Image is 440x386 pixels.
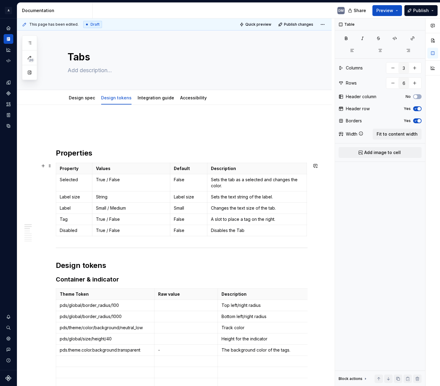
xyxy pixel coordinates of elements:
[346,65,363,71] div: Columns
[60,166,88,172] p: Property
[238,20,274,29] button: Quick preview
[96,205,166,211] p: Small / Medium
[56,148,308,158] h2: Properties
[404,106,411,111] label: Yes
[29,22,78,27] span: This page has been edited.
[222,291,356,297] p: Description
[377,131,418,137] span: Fit to content width
[138,95,174,100] a: Integration guide
[346,80,357,86] div: Rows
[178,91,209,104] div: Accessibility
[404,118,411,123] label: Yes
[66,91,97,104] div: Design spec
[346,118,362,124] div: Borders
[346,94,376,100] div: Header column
[4,88,13,98] a: Components
[174,227,204,233] p: False
[60,347,151,353] p: pds.theme.color.background.transparent
[60,336,151,342] p: pds/global/size/height/40
[4,323,13,333] button: Search ⌘K
[345,5,370,16] button: Share
[96,166,166,172] p: Values
[222,336,356,342] p: Height for the indicator
[222,314,356,320] p: Bottom left/right radius
[22,8,90,14] div: Documentation
[60,325,151,331] p: pds/theme/color/background/neutral_low
[66,50,295,64] textarea: Tabs
[373,129,422,140] button: Fit to content width
[354,8,366,14] span: Share
[56,275,308,284] h3: Container & indicator
[91,22,100,27] span: Draft
[346,131,357,137] div: Width
[56,261,308,270] h2: Design tokens
[211,227,303,233] p: Disables the Tab
[211,194,303,200] p: Sets the text string of the label.
[211,166,303,172] p: Description
[60,216,88,222] p: Tag
[1,4,16,17] button: A
[211,205,303,211] p: Changes the text size of the tab.
[376,8,393,14] span: Preview
[4,23,13,33] a: Home
[174,216,204,222] p: False
[211,216,303,222] p: A slot to place a tag on the right.
[96,216,166,222] p: True / False
[96,194,166,200] p: String
[4,312,13,322] button: Notifications
[222,347,356,353] p: The background color of the tags.
[5,7,12,14] div: A
[28,58,34,63] span: 20
[211,177,303,189] p: Sets the tab as a selected and changes the color.
[96,227,166,233] p: True / False
[413,8,429,14] span: Publish
[276,20,316,29] button: Publish changes
[60,177,88,183] p: Selected
[174,194,204,200] p: Label size
[135,91,177,104] div: Integration guide
[406,94,411,99] label: No
[346,106,370,112] div: Header row
[404,5,438,16] button: Publish
[4,56,13,66] a: Code automation
[60,227,88,233] p: Disabled
[4,99,13,109] a: Assets
[4,78,13,87] a: Design tokens
[99,91,134,104] div: Design tokens
[4,34,13,44] a: Documentation
[4,334,13,343] a: Settings
[60,302,151,308] p: pds/global/border_radius/100
[158,291,214,297] p: Raw value
[4,110,13,120] a: Storybook stories
[174,166,204,172] p: Default
[69,95,95,100] a: Design spec
[339,375,368,383] div: Block actions
[245,22,271,27] span: Quick preview
[284,22,313,27] span: Publish changes
[60,314,151,320] p: pds/global/border_radius/1000
[60,291,151,297] p: Theme Token
[174,177,204,183] p: False
[4,45,13,55] a: Analytics
[158,347,214,353] p: -
[4,121,13,131] a: Data sources
[60,194,88,200] p: Label size
[222,302,356,308] p: Top left/right radius
[339,376,362,381] div: Block actions
[101,95,132,100] a: Design tokens
[372,5,402,16] button: Preview
[222,325,356,331] p: Track color
[338,8,344,13] div: DM
[364,150,401,156] span: Add image to cell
